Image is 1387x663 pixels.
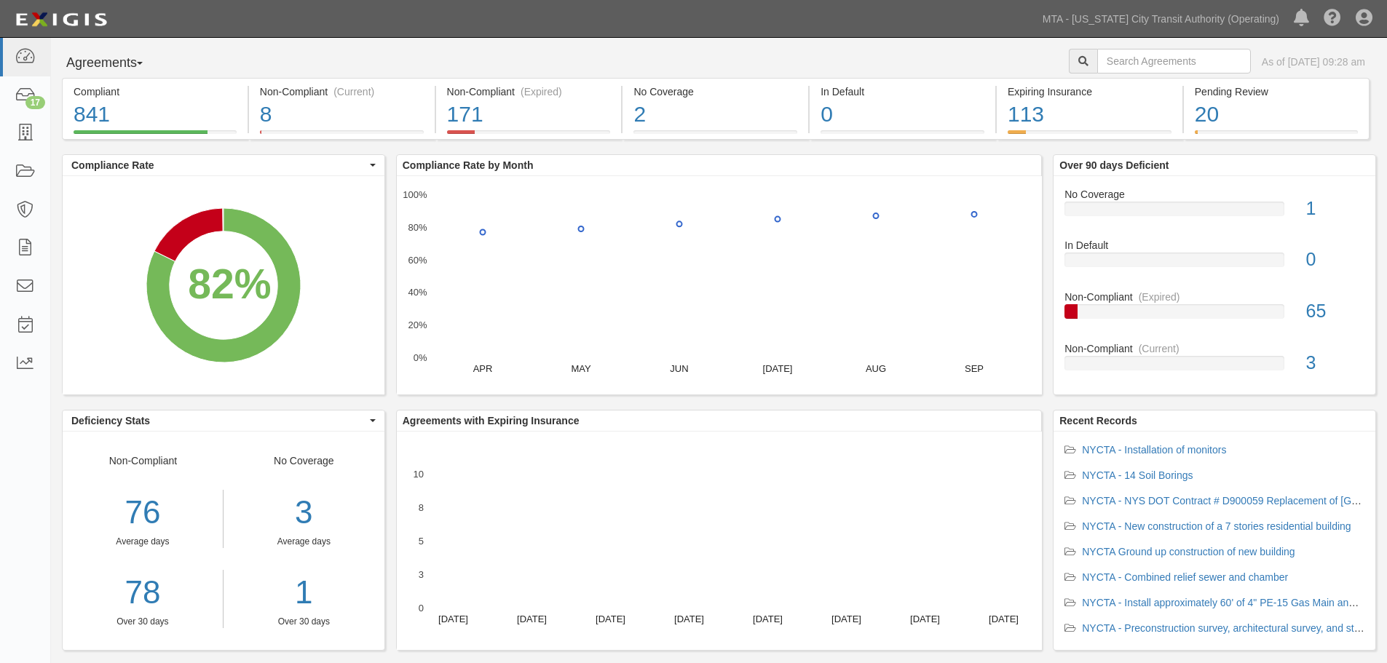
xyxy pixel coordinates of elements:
text: [DATE] [762,363,792,374]
a: In Default0 [1064,238,1364,290]
div: As of [DATE] 09:28 am [1262,55,1365,69]
div: 171 [447,99,611,130]
text: 5 [419,536,424,547]
a: NYCTA - 14 Soil Borings [1082,469,1193,481]
text: 40% [408,287,427,298]
b: Over 90 days Deficient [1059,159,1169,171]
div: Non-Compliant (Current) [260,84,424,99]
div: Non-Compliant [1054,341,1375,356]
svg: A chart. [397,432,1042,650]
text: 8 [419,502,424,513]
div: Compliant [74,84,237,99]
text: APR [473,363,492,374]
i: Help Center - Complianz [1324,10,1341,28]
div: No Coverage [1054,187,1375,202]
a: Non-Compliant(Expired)65 [1064,290,1364,341]
b: Recent Records [1059,415,1137,426]
text: AUG [866,363,886,374]
text: [DATE] [910,614,940,624]
text: [DATE] [831,614,861,624]
a: In Default0 [810,130,995,142]
div: Average days [63,536,223,548]
a: MTA - [US_STATE] City Transit Authority (Operating) [1035,4,1287,33]
div: (Current) [1139,341,1179,356]
div: Over 30 days [63,616,223,628]
a: Non-Compliant(Current)3 [1064,341,1364,382]
a: NYCTA - New construction of a 7 stories residential building [1082,520,1351,532]
button: Agreements [62,49,171,78]
div: Average days [234,536,374,548]
a: NYCTA - Combined relief sewer and chamber [1082,571,1288,583]
a: Compliant841 [62,130,248,142]
text: [DATE] [517,614,547,624]
a: NYCTA - Installation of monitors [1082,444,1226,456]
svg: A chart. [63,176,384,394]
a: Non-Compliant(Current)8 [249,130,435,142]
text: [DATE] [596,614,625,624]
text: 80% [408,222,427,233]
a: 78 [63,570,223,616]
a: No Coverage1 [1064,187,1364,239]
text: 10 [413,469,423,480]
button: Compliance Rate [63,155,384,175]
div: Non-Compliant [63,453,224,628]
div: Non-Compliant (Expired) [447,84,611,99]
div: No Coverage [633,84,797,99]
div: 82% [188,255,271,314]
div: 113 [1008,99,1171,130]
div: 841 [74,99,237,130]
a: Non-Compliant(Expired)171 [436,130,622,142]
text: 60% [408,254,427,265]
div: 3 [1295,350,1375,376]
div: 8 [260,99,424,130]
span: Compliance Rate [71,158,366,172]
div: No Coverage [224,453,384,628]
div: 0 [821,99,984,130]
b: Agreements with Expiring Insurance [403,415,580,426]
div: 20 [1195,99,1358,130]
div: 76 [63,490,223,536]
text: [DATE] [753,614,783,624]
text: JUN [670,363,688,374]
input: Search Agreements [1097,49,1251,74]
div: 2 [633,99,797,130]
img: logo-5460c22ac91f19d4615b14bd174203de0afe785f0fc80cf4dbbc73dc1793850b.png [11,7,111,33]
div: In Default [821,84,984,99]
div: 17 [25,96,45,109]
div: 3 [234,490,374,536]
text: SEP [965,363,984,374]
text: 100% [403,189,427,200]
text: 3 [419,569,424,580]
div: 1 [1295,196,1375,222]
div: (Expired) [521,84,562,99]
button: Deficiency Stats [63,410,384,431]
text: [DATE] [989,614,1019,624]
div: In Default [1054,238,1375,253]
b: Compliance Rate by Month [403,159,534,171]
text: [DATE] [438,614,468,624]
a: Pending Review20 [1184,130,1370,142]
div: (Expired) [1139,290,1180,304]
div: (Current) [333,84,374,99]
text: 20% [408,319,427,330]
a: Expiring Insurance113 [997,130,1182,142]
div: 0 [1295,247,1375,273]
div: Over 30 days [234,616,374,628]
span: Deficiency Stats [71,413,366,428]
div: Pending Review [1195,84,1358,99]
div: Non-Compliant [1054,290,1375,304]
div: Expiring Insurance [1008,84,1171,99]
text: [DATE] [674,614,704,624]
text: MAY [571,363,591,374]
text: 0% [413,352,427,363]
a: No Coverage2 [623,130,808,142]
text: 0 [419,603,424,614]
a: NYCTA Ground up construction of new building [1082,546,1295,557]
a: 1 [234,570,374,616]
svg: A chart. [397,176,1042,394]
